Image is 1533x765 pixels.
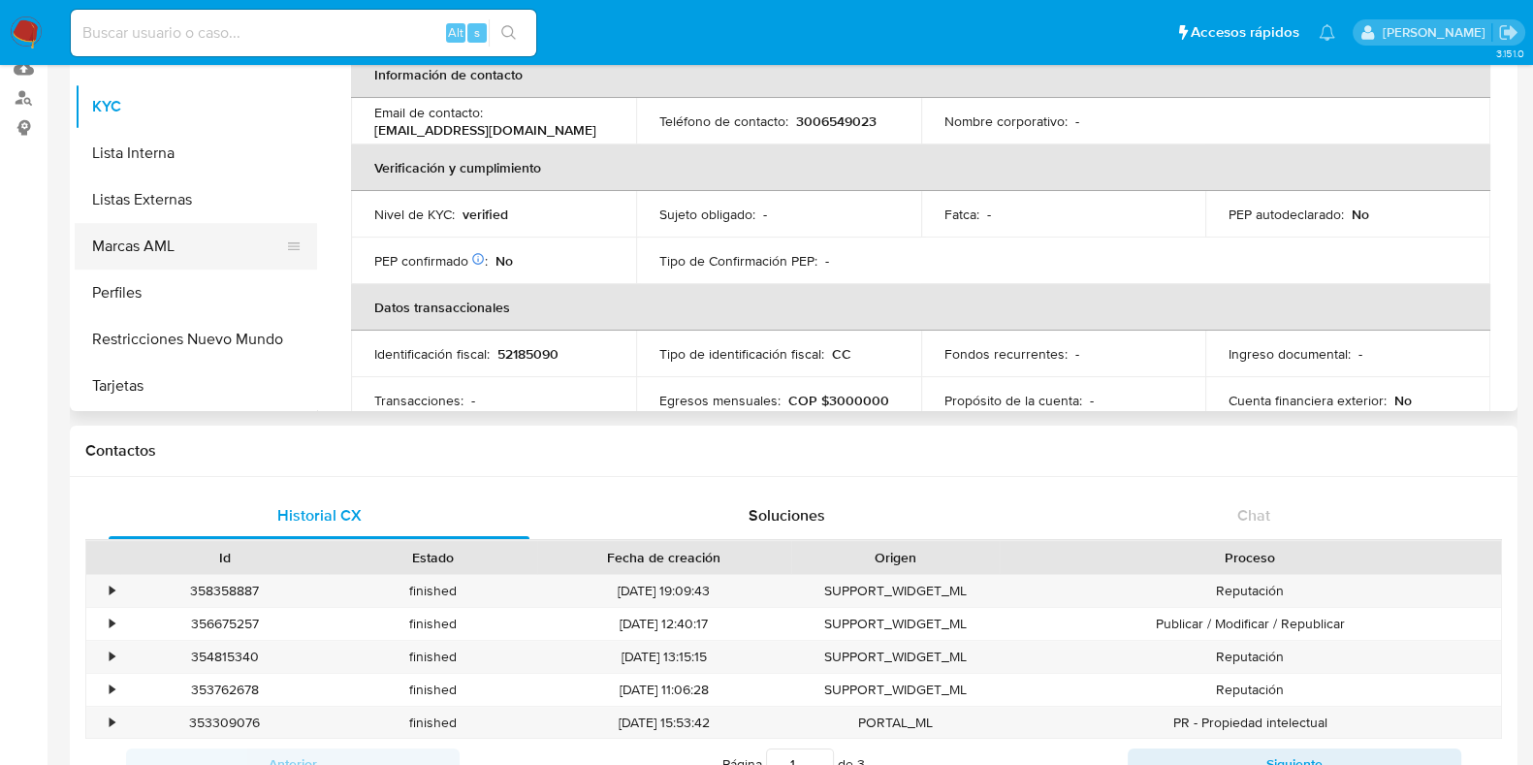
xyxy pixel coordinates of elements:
[329,674,537,706] div: finished
[791,608,1000,640] div: SUPPORT_WIDGET_ML
[1498,22,1518,43] a: Salir
[1229,206,1344,223] p: PEP autodeclarado :
[944,345,1068,363] p: Fondos recurrentes :
[1000,641,1501,673] div: Reputación
[71,20,536,46] input: Buscar usuario o caso...
[329,575,537,607] div: finished
[1075,112,1079,130] p: -
[110,681,114,699] div: •
[1000,674,1501,706] div: Reputación
[120,608,329,640] div: 356675257
[75,176,317,223] button: Listas Externas
[110,582,114,600] div: •
[1358,345,1362,363] p: -
[489,19,528,47] button: search-icon
[277,504,362,526] span: Historial CX
[351,284,1490,331] th: Datos transaccionales
[374,392,463,409] p: Transacciones :
[495,252,513,270] p: No
[120,707,329,739] div: 353309076
[1237,504,1270,526] span: Chat
[1000,707,1501,739] div: PR - Propiedad intelectual
[120,575,329,607] div: 358358887
[1229,345,1351,363] p: Ingreso documental :
[805,548,986,567] div: Origen
[944,392,1082,409] p: Propósito de la cuenta :
[1013,548,1487,567] div: Proceso
[75,130,317,176] button: Lista Interna
[471,392,475,409] p: -
[659,252,817,270] p: Tipo de Confirmación PEP :
[374,252,488,270] p: PEP confirmado :
[832,345,851,363] p: CC
[791,641,1000,673] div: SUPPORT_WIDGET_ML
[374,104,483,121] p: Email de contacto :
[551,548,778,567] div: Fecha de creación
[110,714,114,732] div: •
[329,707,537,739] div: finished
[374,121,596,139] p: [EMAIL_ADDRESS][DOMAIN_NAME]
[374,345,490,363] p: Identificación fiscal :
[110,648,114,666] div: •
[537,641,791,673] div: [DATE] 13:15:15
[110,615,114,633] div: •
[134,548,315,567] div: Id
[75,316,317,363] button: Restricciones Nuevo Mundo
[351,51,1490,98] th: Información de contacto
[329,641,537,673] div: finished
[85,441,1502,461] h1: Contactos
[1191,22,1299,43] span: Accesos rápidos
[537,575,791,607] div: [DATE] 19:09:43
[342,548,524,567] div: Estado
[788,392,889,409] p: COP $3000000
[463,206,508,223] p: verified
[75,363,317,409] button: Tarjetas
[659,392,781,409] p: Egresos mensuales :
[1000,575,1501,607] div: Reputación
[791,707,1000,739] div: PORTAL_ML
[75,83,317,130] button: KYC
[497,345,559,363] p: 52185090
[537,707,791,739] div: [DATE] 15:53:42
[1382,23,1491,42] p: juan.montanobonaga@mercadolibre.com.co
[944,112,1068,130] p: Nombre corporativo :
[474,23,480,42] span: s
[75,223,302,270] button: Marcas AML
[659,206,755,223] p: Sujeto obligado :
[825,252,829,270] p: -
[944,206,979,223] p: Fatca :
[1229,392,1387,409] p: Cuenta financiera exterior :
[659,345,824,363] p: Tipo de identificación fiscal :
[329,608,537,640] div: finished
[1075,345,1079,363] p: -
[1090,392,1094,409] p: -
[374,206,455,223] p: Nivel de KYC :
[351,144,1490,191] th: Verificación y cumplimiento
[537,674,791,706] div: [DATE] 11:06:28
[791,674,1000,706] div: SUPPORT_WIDGET_ML
[120,641,329,673] div: 354815340
[659,112,788,130] p: Teléfono de contacto :
[75,270,317,316] button: Perfiles
[749,504,825,526] span: Soluciones
[448,23,463,42] span: Alt
[796,112,877,130] p: 3006549023
[1394,392,1412,409] p: No
[987,206,991,223] p: -
[791,575,1000,607] div: SUPPORT_WIDGET_ML
[537,608,791,640] div: [DATE] 12:40:17
[1319,24,1335,41] a: Notificaciones
[120,674,329,706] div: 353762678
[763,206,767,223] p: -
[1352,206,1369,223] p: No
[1495,46,1523,61] span: 3.151.0
[1000,608,1501,640] div: Publicar / Modificar / Republicar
